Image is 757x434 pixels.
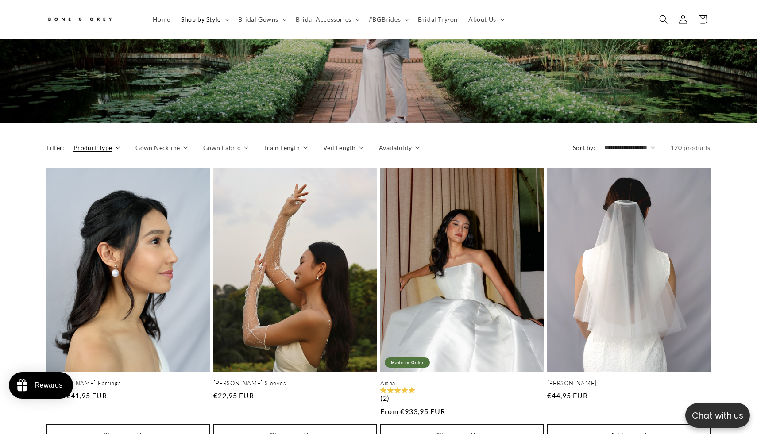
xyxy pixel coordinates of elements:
summary: Product Type (0 selected) [73,143,120,152]
span: Gown Neckline [135,143,180,152]
summary: Search [654,10,673,29]
summary: Availability (0 selected) [379,143,420,152]
summary: Gown Fabric (0 selected) [203,143,248,152]
summary: Bridal Accessories [290,10,363,29]
div: Rewards [35,381,62,389]
span: About Us [468,15,496,23]
span: Gown Fabric [203,143,240,152]
summary: Bridal Gowns [233,10,290,29]
a: Home [147,10,176,29]
span: #BGBrides [369,15,401,23]
span: Bridal Gowns [238,15,278,23]
span: Shop by Style [181,15,221,23]
a: Aisha [380,380,544,387]
span: Bridal Try-on [418,15,458,23]
span: Product Type [73,143,112,152]
span: Home [153,15,170,23]
h2: Filter: [46,143,65,152]
summary: Shop by Style [176,10,233,29]
summary: #BGBrides [363,10,413,29]
span: Veil Length [323,143,355,152]
a: [PERSON_NAME] Earrings [46,380,210,387]
span: Train Length [264,143,300,152]
p: Chat with us [685,409,750,422]
span: Bridal Accessories [296,15,351,23]
a: Bone and Grey Bridal [43,9,139,30]
button: Open chatbox [685,403,750,428]
summary: About Us [463,10,508,29]
img: Bone and Grey Bridal [46,12,113,27]
label: Sort by: [573,144,595,151]
span: 120 products [671,144,711,151]
summary: Train Length (0 selected) [264,143,308,152]
h2: Products [294,18,463,41]
span: Availability [379,143,412,152]
a: [PERSON_NAME] [547,380,711,387]
summary: Veil Length (0 selected) [323,143,363,152]
a: [PERSON_NAME] Sleeves [213,380,377,387]
a: Bridal Try-on [413,10,463,29]
summary: Gown Neckline (0 selected) [135,143,188,152]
